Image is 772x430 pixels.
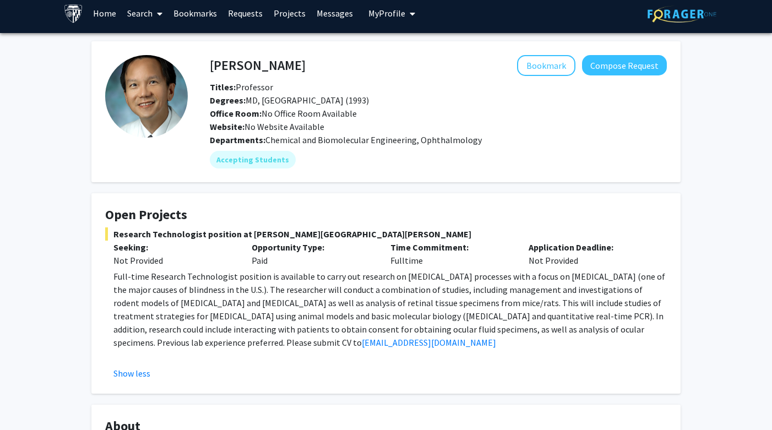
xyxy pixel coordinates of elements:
[8,380,47,422] iframe: Chat
[382,241,520,267] div: Fulltime
[210,81,236,92] b: Titles:
[529,241,650,254] p: Application Deadline:
[105,227,667,241] span: Research Technologist position at [PERSON_NAME][GEOGRAPHIC_DATA][PERSON_NAME]
[243,241,382,267] div: Paid
[210,121,324,132] span: No Website Available
[265,134,482,145] span: Chemical and Biomolecular Engineering, Ophthalmology
[648,6,716,23] img: ForagerOne Logo
[210,108,357,119] span: No Office Room Available
[252,241,373,254] p: Opportunity Type:
[520,241,659,267] div: Not Provided
[113,241,235,254] p: Seeking:
[113,367,150,380] button: Show less
[210,95,369,106] span: MD, [GEOGRAPHIC_DATA] (1993)
[517,55,575,76] button: Add Elia Duh to Bookmarks
[210,121,244,132] b: Website:
[105,55,188,138] img: Profile Picture
[210,55,306,75] h4: [PERSON_NAME]
[390,241,512,254] p: Time Commitment:
[210,108,262,119] b: Office Room:
[210,95,246,106] b: Degrees:
[210,151,296,168] mat-chip: Accepting Students
[582,55,667,75] button: Compose Request to Elia Duh
[64,4,83,23] img: Johns Hopkins University Logo
[113,254,235,267] div: Not Provided
[362,337,496,348] a: [EMAIL_ADDRESS][DOMAIN_NAME]
[105,207,667,223] h4: Open Projects
[210,81,273,92] span: Professor
[210,134,265,145] b: Departments:
[113,270,667,349] p: Full-time Research Technologist position is available to carry out research on [MEDICAL_DATA] pro...
[368,8,405,19] span: My Profile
